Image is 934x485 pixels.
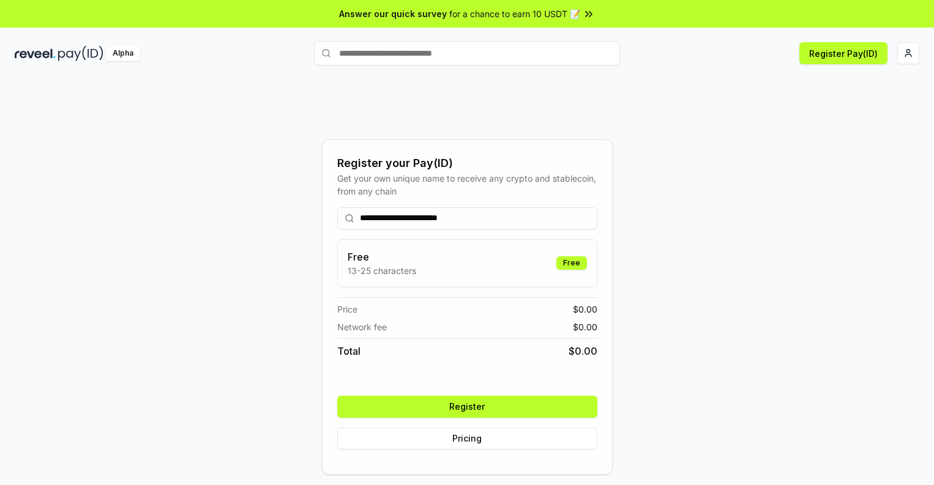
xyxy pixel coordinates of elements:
[337,320,387,333] span: Network fee
[556,256,587,270] div: Free
[15,46,56,61] img: reveel_dark
[348,264,416,277] p: 13-25 characters
[569,344,597,358] span: $ 0.00
[337,303,357,316] span: Price
[573,303,597,316] span: $ 0.00
[337,155,597,172] div: Register your Pay(ID)
[106,46,140,61] div: Alpha
[337,172,597,198] div: Get your own unique name to receive any crypto and stablecoin, from any chain
[348,250,416,264] h3: Free
[449,7,580,20] span: for a chance to earn 10 USDT 📝
[337,428,597,450] button: Pricing
[573,320,597,333] span: $ 0.00
[337,344,361,358] span: Total
[339,7,447,20] span: Answer our quick survey
[337,396,597,418] button: Register
[799,42,887,64] button: Register Pay(ID)
[58,46,103,61] img: pay_id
